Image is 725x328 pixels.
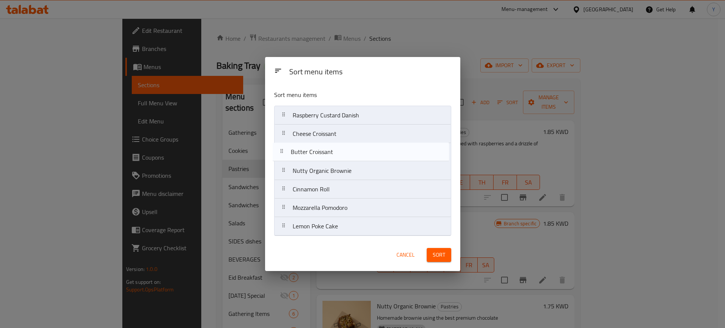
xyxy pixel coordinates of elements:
[286,64,454,81] div: Sort menu items
[393,248,418,262] button: Cancel
[396,250,415,260] span: Cancel
[274,90,415,100] p: Sort menu items
[427,248,451,262] button: Sort
[433,250,445,260] span: Sort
